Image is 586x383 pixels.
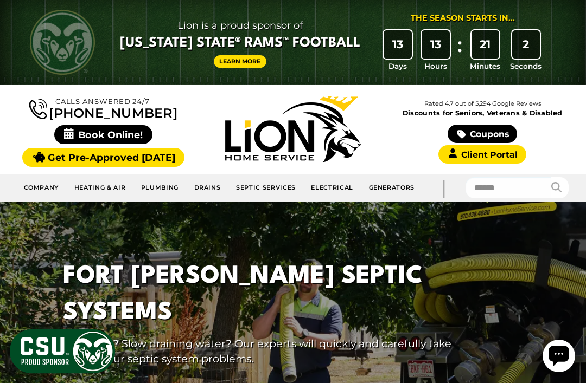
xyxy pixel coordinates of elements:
a: Get Pre-Approved [DATE] [22,148,184,167]
a: Learn More [214,55,267,68]
a: Generators [361,179,422,197]
a: Company [16,179,67,197]
span: Seconds [510,61,542,72]
a: Coupons [448,125,517,143]
div: Open chat widget [4,4,37,37]
a: [PHONE_NUMBER] [29,96,177,120]
a: Heating & Air [67,179,133,197]
p: Foul odor? Slow draining water? Our experts will quickly and carefully take care of your septic s... [63,336,458,367]
span: Minutes [470,61,500,72]
img: CSU Rams logo [30,10,95,75]
span: Book Online! [54,125,152,144]
span: Hours [424,61,447,72]
div: | [422,174,466,203]
span: Days [388,61,407,72]
div: 13 [384,30,412,59]
div: 2 [512,30,540,59]
a: Electrical [304,179,361,197]
h1: Fort [PERSON_NAME] Septic Systems [63,258,458,331]
div: 13 [422,30,450,59]
img: CSU Sponsor Badge [8,328,117,375]
div: : [455,30,466,72]
a: Drains [187,179,228,197]
span: Discounts for Seniors, Veterans & Disabled [390,110,575,117]
span: [US_STATE] State® Rams™ Football [120,34,360,53]
a: Septic Services [228,179,303,197]
a: Client Portal [438,145,526,164]
a: Plumbing [133,179,187,197]
img: Lion Home Service [225,96,361,162]
p: Rated 4.7 out of 5,294 Google Reviews [388,98,577,109]
div: 21 [472,30,500,59]
span: Lion is a proud sponsor of [120,17,360,34]
div: The Season Starts in... [411,12,515,24]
